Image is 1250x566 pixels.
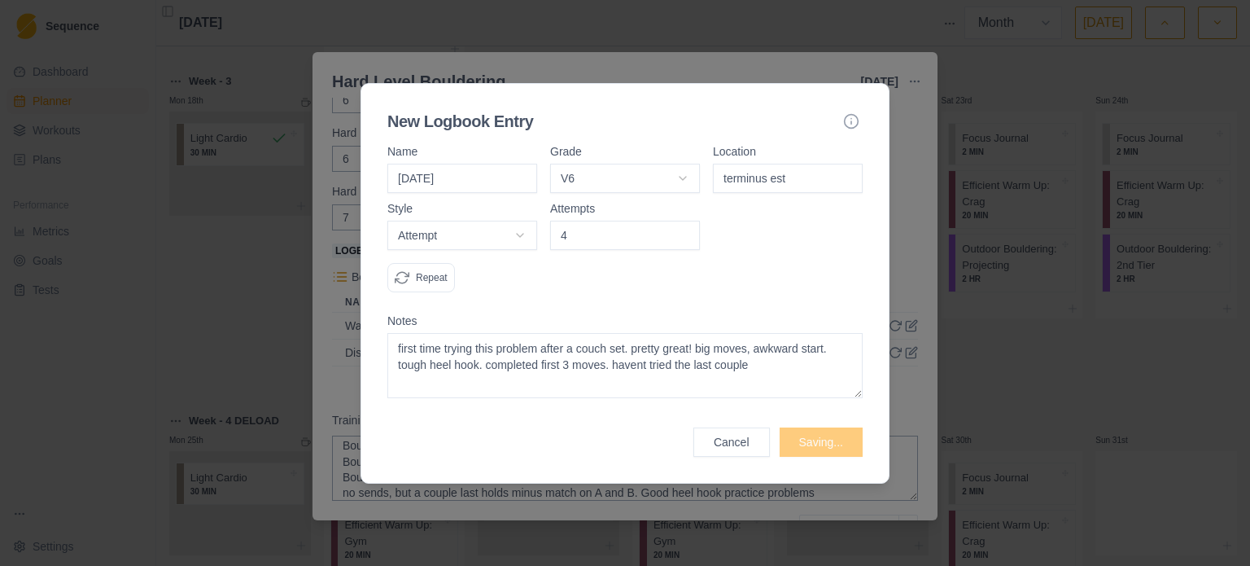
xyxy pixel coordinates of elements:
[416,270,448,285] p: Repeat
[550,203,700,214] label: Attempts
[713,146,863,157] label: Location
[387,110,533,133] h2: New Logbook Entry
[693,428,770,457] button: Cancel
[387,203,537,214] label: Style
[550,221,700,250] input: Number of attempts
[387,146,537,157] label: Name
[387,315,863,327] label: Notes
[550,146,582,157] label: Grade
